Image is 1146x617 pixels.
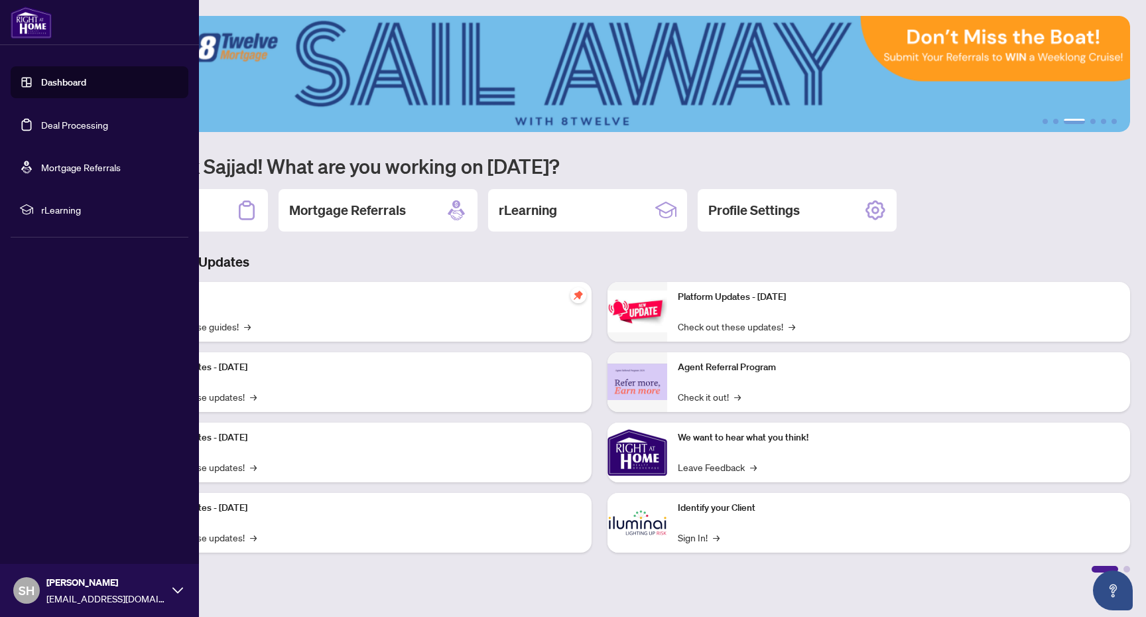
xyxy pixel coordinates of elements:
[678,360,1119,375] p: Agent Referral Program
[1112,119,1117,124] button: 6
[19,581,34,600] span: SH
[1093,571,1133,610] button: Open asap
[607,364,667,400] img: Agent Referral Program
[607,423,667,482] img: We want to hear what you think!
[244,319,251,334] span: →
[678,319,795,334] a: Check out these updates!→
[789,319,795,334] span: →
[41,119,108,131] a: Deal Processing
[69,16,1130,132] img: Slide 2
[46,591,166,606] span: [EMAIL_ADDRESS][DOMAIN_NAME]
[69,253,1130,271] h3: Brokerage & Industry Updates
[11,7,52,38] img: logo
[289,201,406,220] h2: Mortgage Referrals
[139,360,581,375] p: Platform Updates - [DATE]
[69,153,1130,178] h1: Welcome back Sajjad! What are you working on [DATE]?
[607,493,667,553] img: Identify your Client
[678,431,1119,445] p: We want to hear what you think!
[1090,119,1096,124] button: 4
[139,290,581,305] p: Self-Help
[41,202,179,217] span: rLearning
[46,575,166,590] span: [PERSON_NAME]
[678,530,720,545] a: Sign In!→
[570,287,586,303] span: pushpin
[607,291,667,332] img: Platform Updates - June 23, 2025
[678,290,1119,305] p: Platform Updates - [DATE]
[139,431,581,445] p: Platform Updates - [DATE]
[41,76,86,88] a: Dashboard
[713,530,720,545] span: →
[139,501,581,515] p: Platform Updates - [DATE]
[678,389,741,404] a: Check it out!→
[250,460,257,474] span: →
[708,201,800,220] h2: Profile Settings
[499,201,557,220] h2: rLearning
[1043,119,1048,124] button: 1
[678,501,1119,515] p: Identify your Client
[678,460,757,474] a: Leave Feedback→
[250,389,257,404] span: →
[750,460,757,474] span: →
[1064,119,1085,124] button: 3
[250,530,257,545] span: →
[734,389,741,404] span: →
[1101,119,1106,124] button: 5
[1053,119,1058,124] button: 2
[41,161,121,173] a: Mortgage Referrals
